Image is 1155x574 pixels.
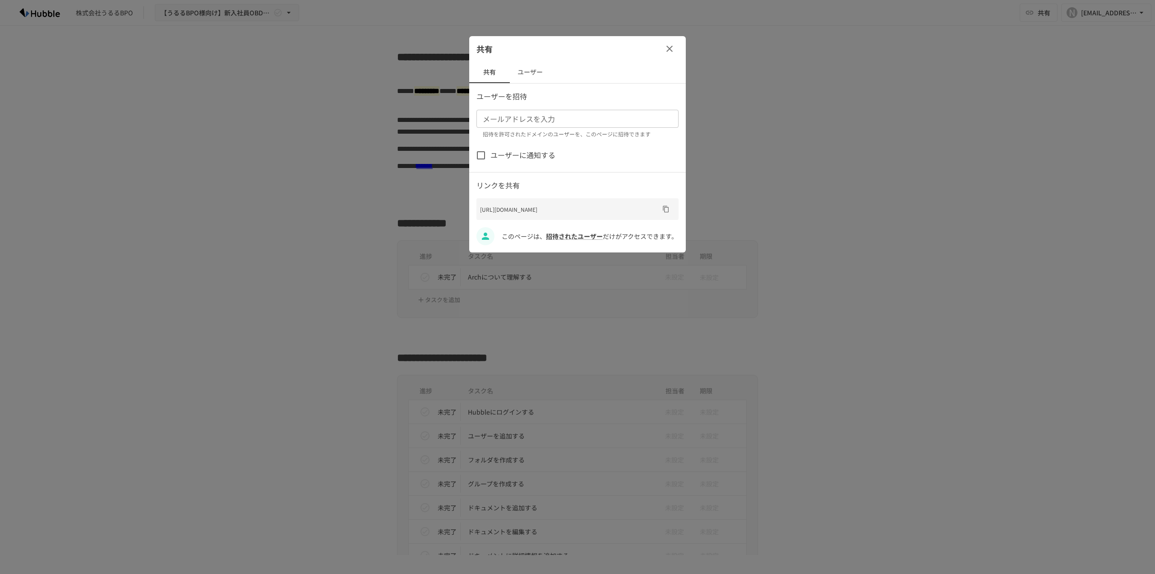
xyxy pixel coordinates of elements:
[502,231,679,241] p: このページは、 だけがアクセスできます。
[469,36,686,61] div: 共有
[483,130,672,139] p: 招待を許可されたドメインのユーザーを、このページに招待できます
[510,61,550,83] button: ユーザー
[546,232,603,241] a: 招待されたユーザー
[476,180,679,191] p: リンクを共有
[659,202,673,216] button: URLをコピー
[490,149,555,161] span: ユーザーに通知する
[476,91,679,103] p: ユーザーを招待
[469,61,510,83] button: 共有
[480,205,659,214] p: [URL][DOMAIN_NAME]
